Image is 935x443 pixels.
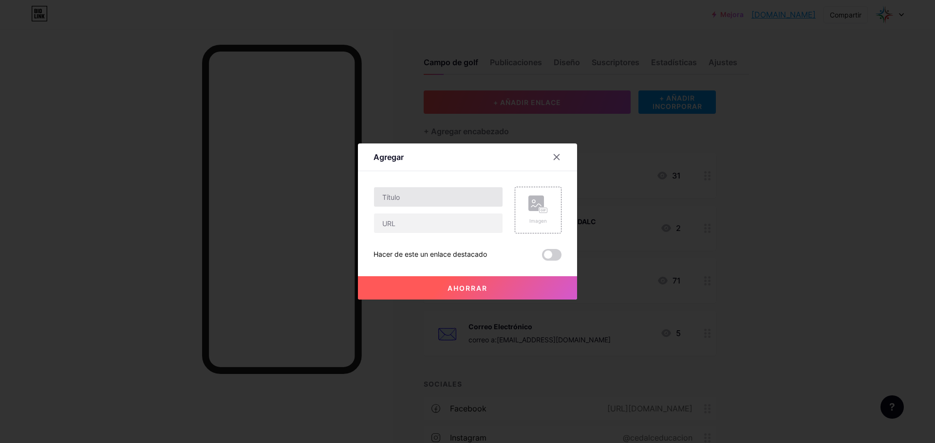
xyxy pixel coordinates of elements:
font: Agregar [374,152,404,162]
font: Imagen [529,218,547,224]
input: Título [374,187,503,207]
button: Ahorrar [358,276,577,300]
font: Hacer de este un enlace destacado [374,250,487,258]
input: URL [374,213,503,233]
font: Ahorrar [448,284,487,292]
